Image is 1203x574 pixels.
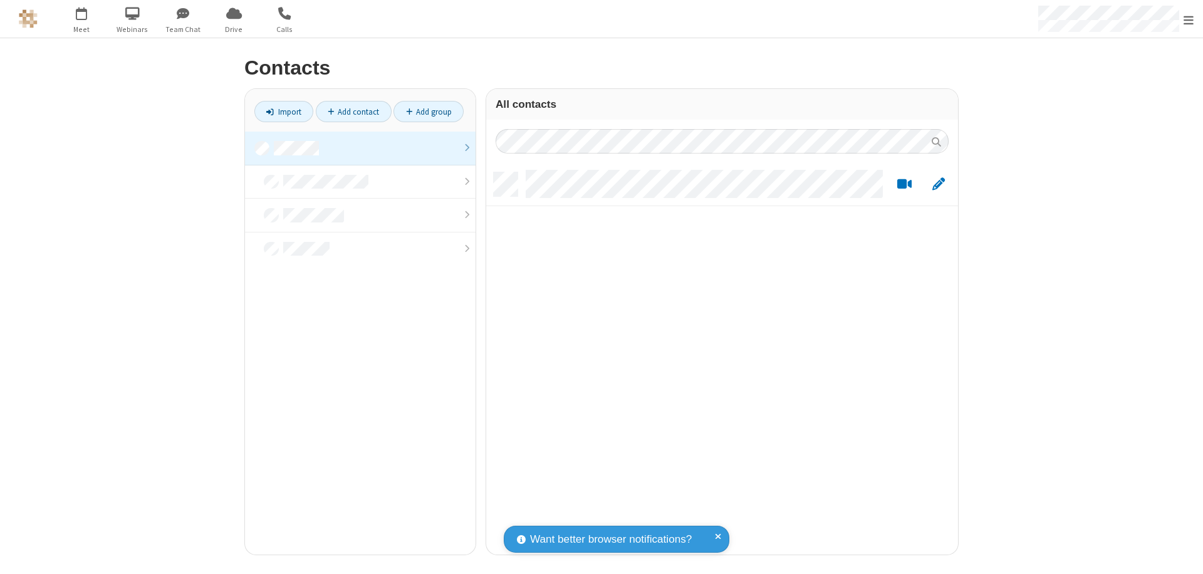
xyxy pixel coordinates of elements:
a: Import [254,101,313,122]
span: Want better browser notifications? [530,531,692,548]
a: Add contact [316,101,392,122]
span: Team Chat [160,24,207,35]
img: QA Selenium DO NOT DELETE OR CHANGE [19,9,38,28]
h3: All contacts [496,98,949,110]
h2: Contacts [244,57,959,79]
div: grid [486,163,958,555]
a: Add group [393,101,464,122]
button: Edit [926,177,950,192]
span: Drive [211,24,258,35]
span: Calls [261,24,308,35]
span: Meet [58,24,105,35]
span: Webinars [109,24,156,35]
button: Start a video meeting [892,177,917,192]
